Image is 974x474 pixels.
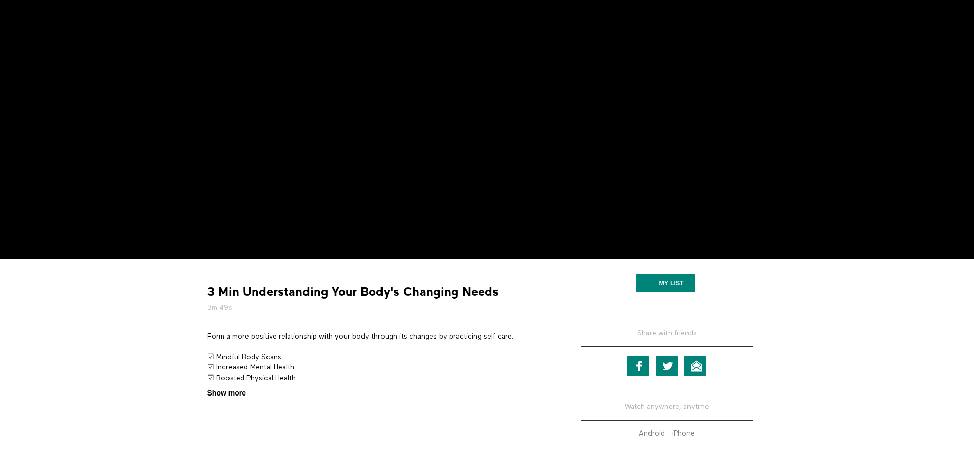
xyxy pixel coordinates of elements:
p: ☑ Mindful Body Scans ☑ Increased Mental Health ☑ Boosted Physical Health [207,352,551,383]
a: Twitter [656,355,678,376]
strong: iPhone [672,430,695,437]
h5: Share with friends [581,328,753,347]
a: Email [684,355,706,376]
a: iPhone [670,430,697,437]
button: My list [636,274,694,292]
h5: 3m 49s [207,303,551,313]
a: Android [636,430,667,437]
a: Facebook [627,355,649,376]
p: Form a more positive relationship with your body through its changes by practicing self care. [207,331,551,342]
h5: Watch anywhere, anytime [581,394,753,420]
span: Show more [207,388,246,399]
strong: 3 Min Understanding Your Body's Changing Needs [207,284,499,300]
strong: Android [639,430,665,437]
